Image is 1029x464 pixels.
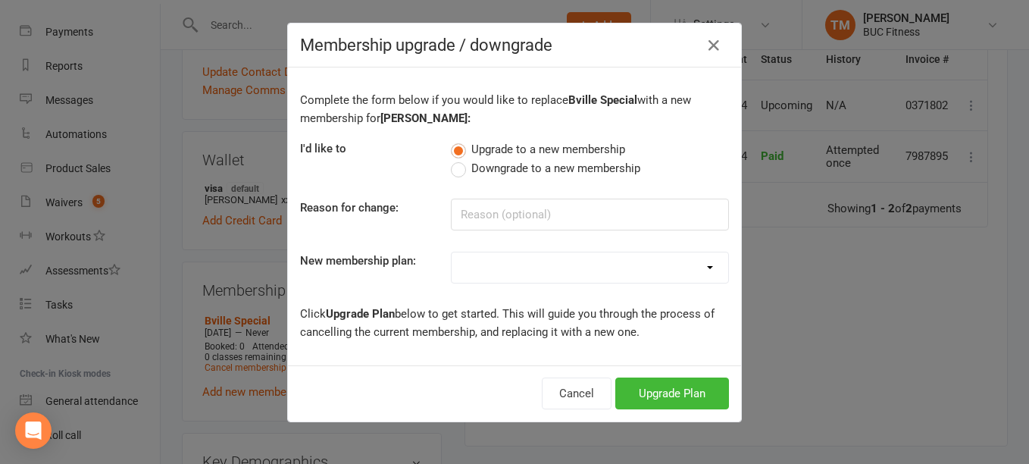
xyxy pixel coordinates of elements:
p: Complete the form below if you would like to replace with a new membership for [300,91,729,127]
button: Close [702,33,726,58]
label: I'd like to [300,140,346,158]
span: Upgrade to a new membership [471,140,625,156]
b: Bville Special [568,93,637,107]
label: New membership plan: [300,252,416,270]
span: Downgrade to a new membership [471,159,640,175]
input: Reason (optional) [451,199,729,230]
p: Click below to get started. This will guide you through the process of cancelling the current mem... [300,305,729,341]
button: Cancel [542,378,611,409]
div: Open Intercom Messenger [15,412,52,449]
h4: Membership upgrade / downgrade [300,36,729,55]
button: Upgrade Plan [615,378,729,409]
b: [PERSON_NAME]: [380,111,471,125]
label: Reason for change: [300,199,399,217]
b: Upgrade Plan [326,307,395,321]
